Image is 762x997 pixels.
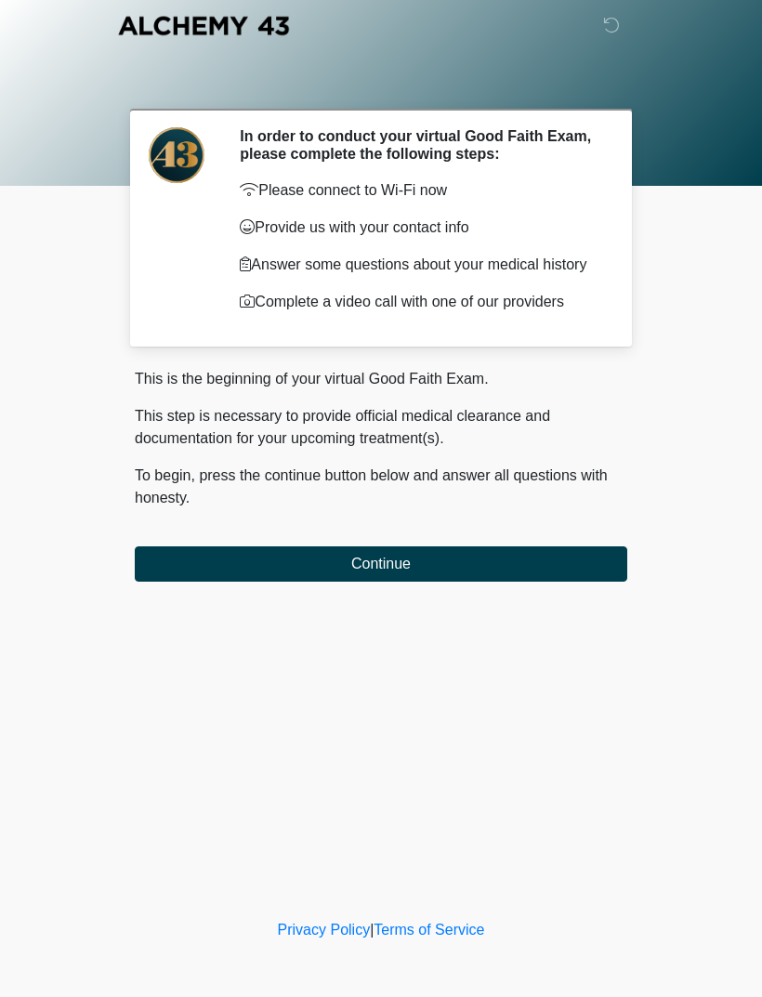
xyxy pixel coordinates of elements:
[135,546,627,582] button: Continue
[121,67,641,101] h1: ‎ ‎ ‎ ‎
[135,465,627,509] p: To begin, press the continue button below and answer all questions with honesty.
[135,405,627,450] p: This step is necessary to provide official medical clearance and documentation for your upcoming ...
[240,291,599,313] p: Complete a video call with one of our providers
[240,179,599,202] p: Please connect to Wi-Fi now
[370,922,374,938] a: |
[116,14,291,37] img: Alchemy 43 Logo
[135,368,627,390] p: This is the beginning of your virtual Good Faith Exam.
[240,127,599,163] h2: In order to conduct your virtual Good Faith Exam, please complete the following steps:
[278,922,371,938] a: Privacy Policy
[149,127,204,183] img: Agent Avatar
[240,254,599,276] p: Answer some questions about your medical history
[374,922,484,938] a: Terms of Service
[240,216,599,239] p: Provide us with your contact info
